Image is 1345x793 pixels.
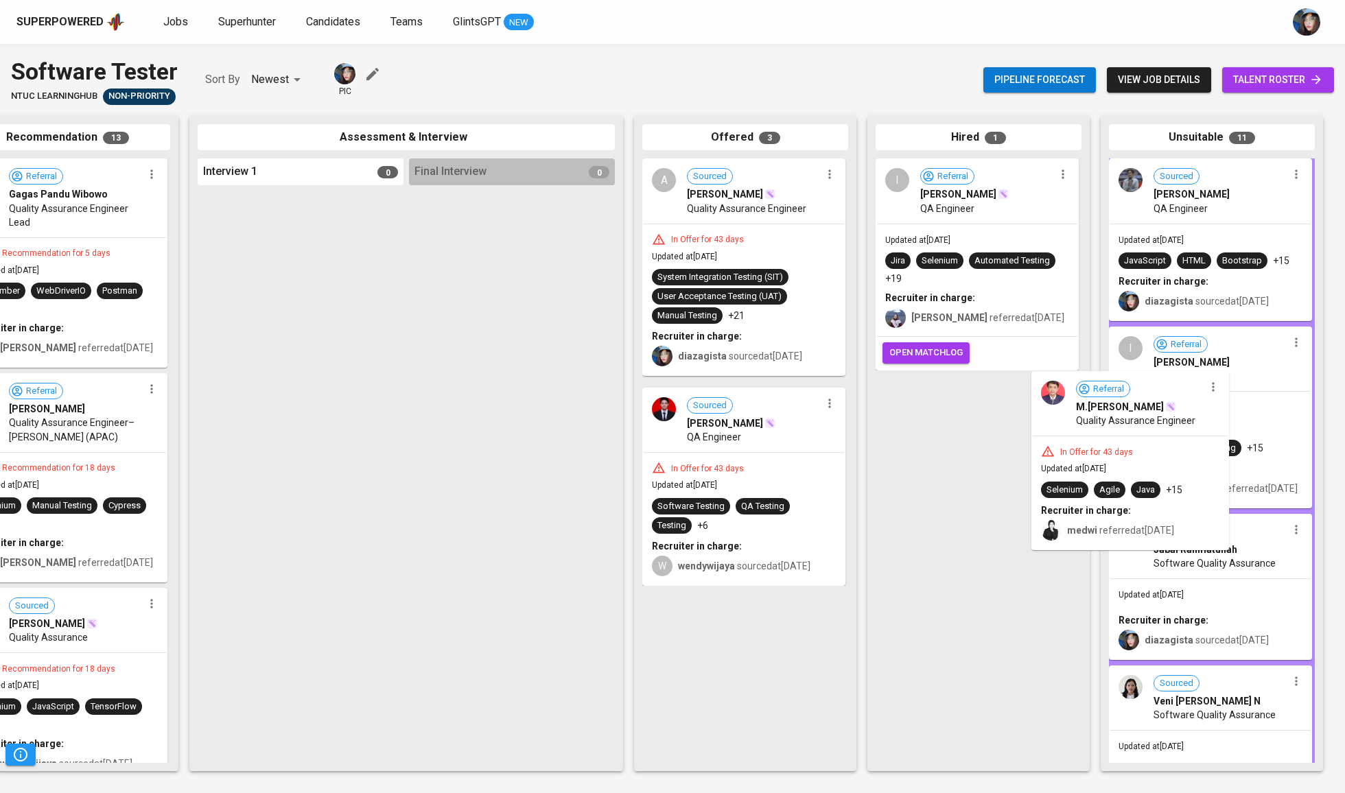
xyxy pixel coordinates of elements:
img: diazagista@glints.com [334,63,355,84]
div: Sufficient Talents in Pipeline [103,88,176,105]
span: 11 [1229,132,1255,144]
a: Superpoweredapp logo [16,12,125,32]
span: 13 [103,132,129,144]
span: 0 [377,166,398,178]
span: 3 [759,132,780,144]
span: Jobs [163,15,188,28]
span: Interview 1 [203,164,257,180]
div: Hired [876,124,1081,151]
img: app logo [106,12,125,32]
div: Unsuitable [1109,124,1315,151]
span: Candidates [306,15,360,28]
div: Newest [251,67,305,93]
div: Offered [642,124,848,151]
div: Superpowered [16,14,104,30]
a: Superhunter [218,14,279,31]
button: view job details [1107,67,1211,93]
a: talent roster [1222,67,1334,93]
span: Pipeline forecast [994,71,1085,88]
span: talent roster [1233,71,1323,88]
button: Pipeline Triggers [5,744,36,766]
span: 0 [589,166,609,178]
a: Candidates [306,14,363,31]
span: Final Interview [414,164,487,180]
a: Teams [390,14,425,31]
span: 1 [985,132,1006,144]
a: GlintsGPT NEW [453,14,534,31]
p: Sort By [205,71,240,88]
span: Teams [390,15,423,28]
button: Pipeline forecast [983,67,1096,93]
span: NTUC LearningHub [11,90,97,103]
span: view job details [1118,71,1200,88]
div: Assessment & Interview [198,124,615,151]
a: Jobs [163,14,191,31]
div: Software Tester [11,55,178,88]
span: GlintsGPT [453,15,501,28]
span: Superhunter [218,15,276,28]
span: NEW [504,16,534,29]
img: diazagista@glints.com [1293,8,1320,36]
p: Newest [251,71,289,88]
div: pic [333,62,357,97]
span: Non-Priority [103,90,176,103]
